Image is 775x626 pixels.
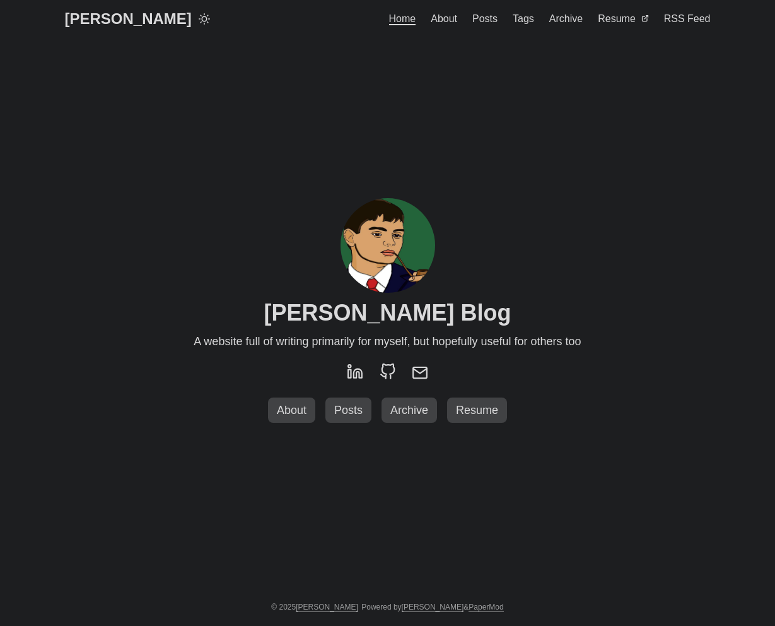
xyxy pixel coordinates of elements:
[271,603,358,611] span: © 2025
[451,404,503,416] span: Resume
[513,13,534,24] span: Tags
[272,404,312,416] span: About
[329,404,368,416] span: Posts
[264,299,511,326] h1: [PERSON_NAME] Blog
[402,603,464,612] a: [PERSON_NAME]
[664,13,711,24] span: RSS Feed
[598,13,636,24] span: Resume
[385,404,433,416] span: Archive
[296,603,358,612] a: [PERSON_NAME]
[194,333,581,351] span: A website full of writing primarily for myself, but hopefully useful for others too
[549,13,583,24] span: Archive
[469,603,503,612] a: PaperMod
[341,198,435,293] img: profile image
[447,398,507,423] a: Resume
[361,603,503,611] span: Powered by &
[389,13,416,25] span: Home
[472,13,498,24] span: Posts
[325,398,371,423] a: Posts
[268,398,315,423] a: About
[431,13,457,24] span: About
[382,398,437,423] a: Archive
